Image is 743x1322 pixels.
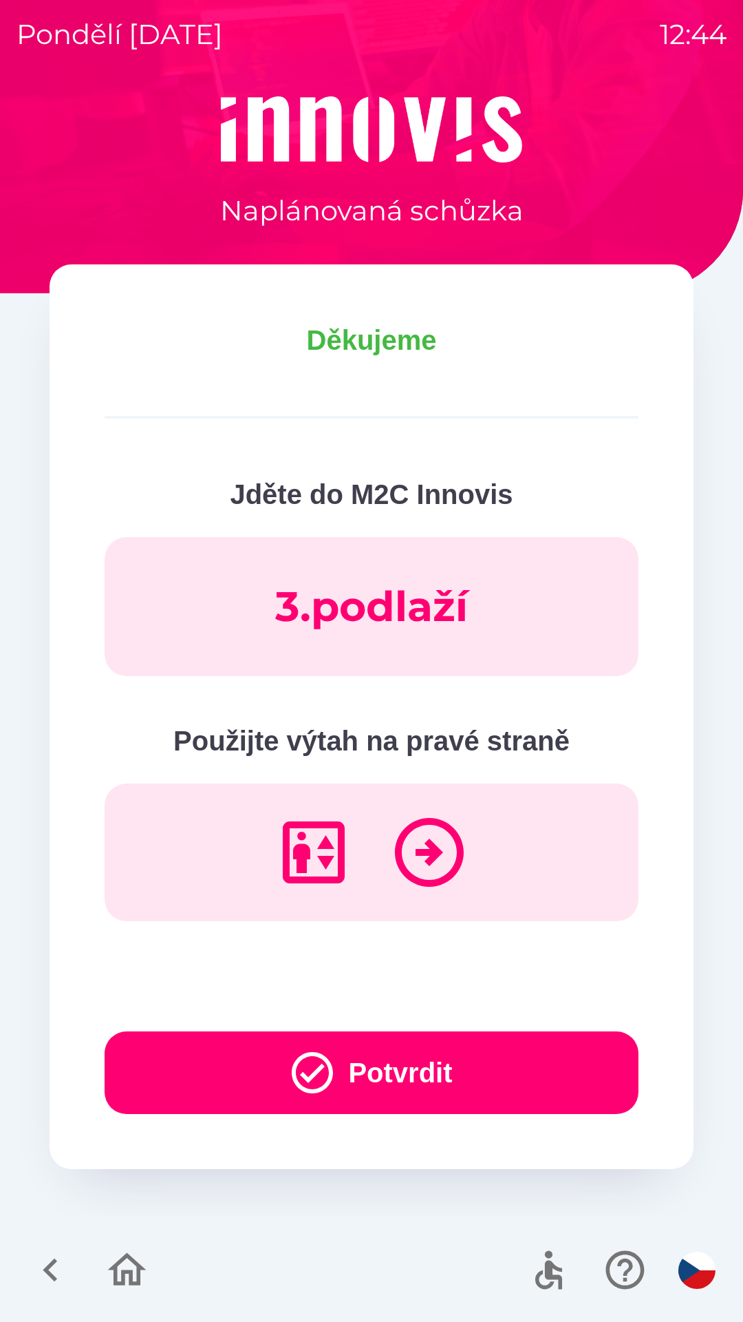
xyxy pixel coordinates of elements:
p: pondělí [DATE] [17,14,223,55]
p: 12:44 [660,14,726,55]
img: cs flag [678,1252,715,1289]
p: Použijte výtah na pravé straně [105,720,638,762]
p: Jděte do M2C Innovis [105,474,638,515]
p: 3 . podlaží [275,581,468,632]
p: Děkujeme [105,319,638,361]
p: Naplánovaná schůzka [220,190,524,231]
button: Potvrdit [105,1031,638,1114]
img: Logo [50,96,693,162]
